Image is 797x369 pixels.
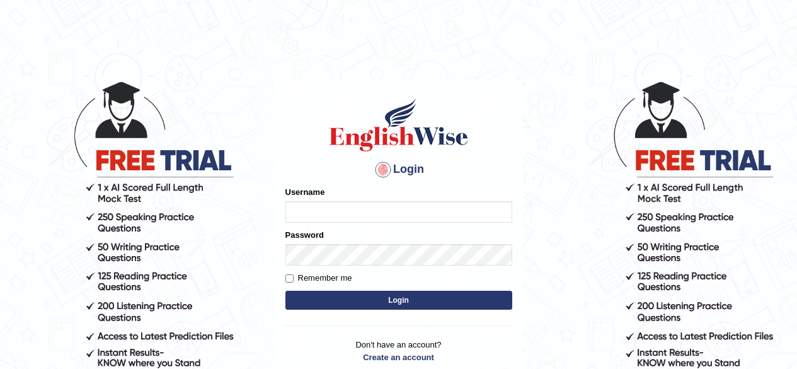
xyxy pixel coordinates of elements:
[285,351,512,363] a: Create an account
[285,274,294,283] input: Remember me
[285,272,352,284] label: Remember me
[285,186,325,198] label: Username
[327,97,471,153] img: Logo of English Wise sign in for intelligent practice with AI
[285,229,324,241] label: Password
[285,160,512,180] h4: Login
[285,291,512,310] button: Login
